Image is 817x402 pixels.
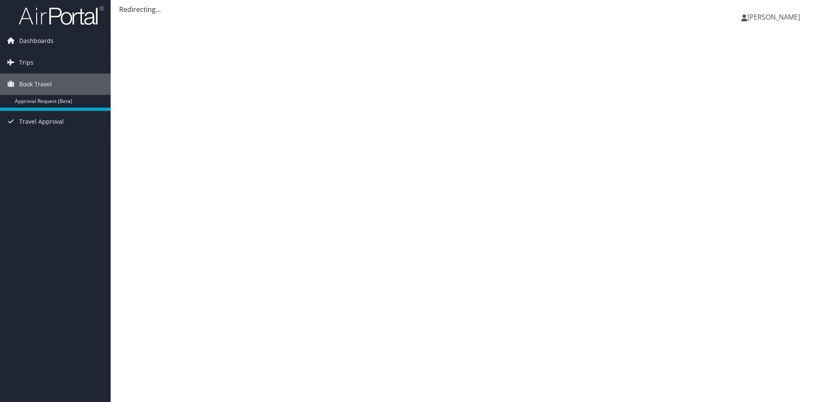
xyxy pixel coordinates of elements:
[19,30,54,51] span: Dashboards
[19,6,104,26] img: airportal-logo.png
[19,52,34,73] span: Trips
[741,4,808,30] a: [PERSON_NAME]
[747,12,800,22] span: [PERSON_NAME]
[19,74,52,95] span: Book Travel
[119,4,808,14] div: Redirecting...
[19,111,64,132] span: Travel Approval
